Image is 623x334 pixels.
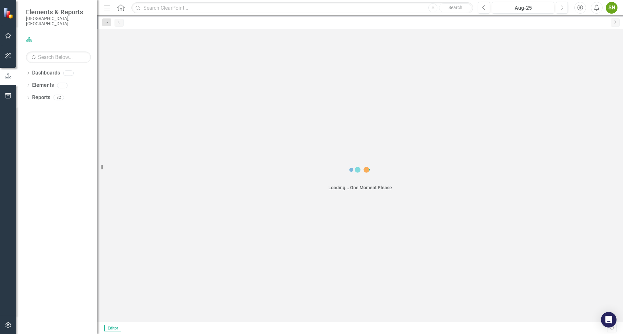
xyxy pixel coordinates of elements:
[54,95,64,100] div: 82
[492,2,554,14] button: Aug-25
[601,312,617,328] div: Open Intercom Messenger
[104,325,121,331] span: Editor
[32,82,54,89] a: Elements
[131,2,473,14] input: Search ClearPoint...
[26,8,91,16] span: Elements & Reports
[32,69,60,77] a: Dashboards
[32,94,50,101] a: Reports
[606,2,617,14] button: SN
[448,5,462,10] span: Search
[494,4,552,12] div: Aug-25
[26,52,91,63] input: Search Below...
[328,184,392,191] div: Loading... One Moment Please
[3,7,15,19] img: ClearPoint Strategy
[26,16,91,27] small: [GEOGRAPHIC_DATA], [GEOGRAPHIC_DATA]
[439,3,471,12] button: Search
